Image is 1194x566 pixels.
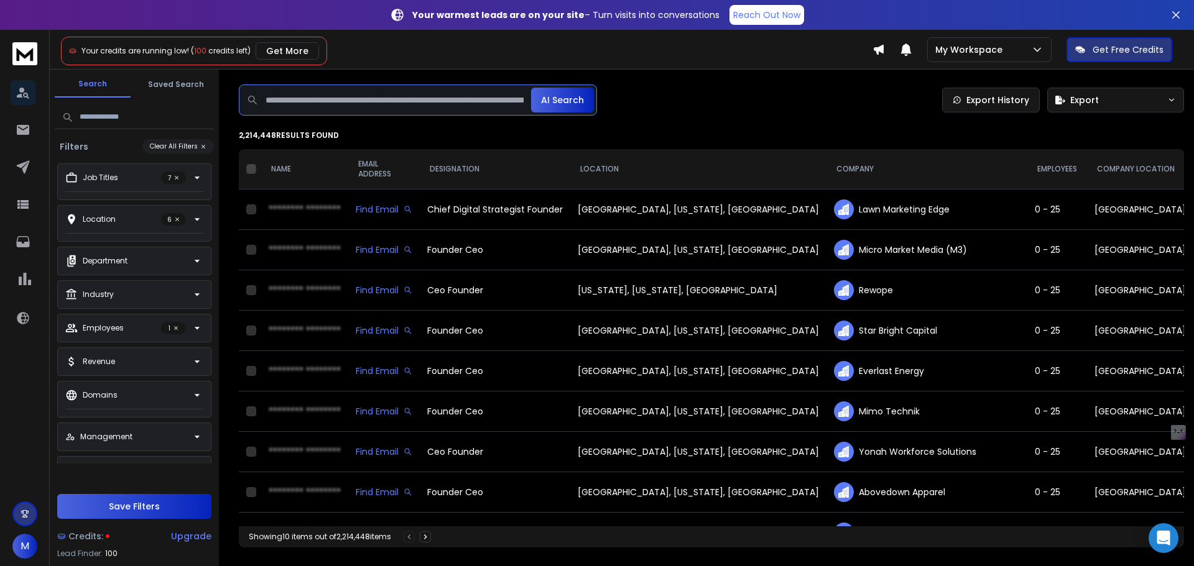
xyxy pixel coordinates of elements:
p: 2,214,448 results found [239,130,1184,140]
p: Management [80,432,132,442]
div: Micro Market Media (M3) [834,240,1020,260]
div: Find Email [356,203,412,216]
p: Job Titles [83,173,118,183]
td: Ceo Founder [420,270,570,311]
div: Yonah Workforce Solutions [834,442,1020,462]
div: Rewope [834,280,1020,300]
td: [GEOGRAPHIC_DATA], [US_STATE], [GEOGRAPHIC_DATA] [570,472,826,513]
td: 0 - 25 [1027,311,1087,351]
button: Saved Search [138,72,214,97]
span: Your credits are running low! [81,45,189,56]
p: Revenue [83,357,115,367]
td: [US_STATE], [US_STATE], [GEOGRAPHIC_DATA] [570,270,826,311]
a: Reach Out Now [729,5,804,25]
span: ( credits left) [191,45,251,56]
p: Get Free Credits [1093,43,1164,56]
td: [GEOGRAPHIC_DATA], [US_STATE], [GEOGRAPHIC_DATA] [570,432,826,472]
div: Find Email [356,324,412,337]
th: LOCATION [570,149,826,189]
div: Find Email [356,244,412,256]
button: AI Search [531,88,594,112]
span: Credits: [68,530,103,542]
td: 0 - 25 [1027,230,1087,270]
th: DESIGNATION [420,149,570,189]
td: [GEOGRAPHIC_DATA], [US_STATE], [GEOGRAPHIC_DATA] [570,311,826,351]
p: Industry [83,290,114,299]
a: Export History [942,88,1040,112]
p: 1 [161,322,186,334]
p: 7 [161,171,186,184]
p: Location [83,214,116,224]
td: 0 - 25 [1027,351,1087,391]
td: Founder Ceo [420,311,570,351]
th: COMPANY [826,149,1027,189]
h3: Filters [55,140,93,153]
button: Clear All Filters [142,139,214,153]
div: Everlast Energy [834,361,1020,381]
td: Ceo Founder [420,432,570,472]
p: My Workspace [935,43,1007,56]
strong: Your warmest leads are on your site [412,9,585,21]
button: Save Filters [57,494,211,519]
td: 0 - 25 [1027,432,1087,472]
div: Find Email [356,284,412,296]
div: Find Email [356,445,412,458]
th: EMPLOYEES [1027,149,1087,189]
th: NAME [261,149,348,189]
div: Mimo Technik [834,401,1020,421]
button: Search [55,71,131,98]
td: 0 - 25 [1027,189,1087,230]
td: [GEOGRAPHIC_DATA], [US_STATE], [GEOGRAPHIC_DATA] [570,351,826,391]
td: 0 - 25 [1027,391,1087,432]
td: 0 - 25 [1027,270,1087,311]
p: 6 [161,213,186,226]
p: Department [83,256,127,266]
span: Export [1070,94,1099,106]
div: Lawn Marketing Edge [834,199,1020,219]
td: [GEOGRAPHIC_DATA], [US_STATE], [GEOGRAPHIC_DATA] [570,391,826,432]
div: Find Email [356,405,412,418]
p: Reach Out Now [733,9,800,21]
div: Showing 10 items out of 2,214,448 items [249,532,391,542]
div: Open Intercom Messenger [1149,523,1178,553]
span: 100 [194,45,206,56]
span: 100 [105,549,118,559]
td: Founder Ceo [420,351,570,391]
td: [GEOGRAPHIC_DATA], [US_STATE], [GEOGRAPHIC_DATA] [570,513,826,553]
div: Find Email [356,365,412,377]
p: Domains [83,390,118,400]
td: 0 - 25 [1027,472,1087,513]
div: Star Bright Capital [834,321,1020,340]
p: Employees [83,323,124,333]
p: Lead Finder: [57,549,103,559]
td: Founder Ceo [420,230,570,270]
button: M [12,534,37,559]
div: Cubiq [834,523,1020,542]
div: Abovedown Apparel [834,482,1020,502]
div: Find Email [356,486,412,498]
td: Ceo Founder [420,513,570,553]
div: Upgrade [171,530,211,542]
td: [GEOGRAPHIC_DATA], [US_STATE], [GEOGRAPHIC_DATA] [570,189,826,230]
button: Get More [256,42,319,60]
button: Get Free Credits [1067,37,1172,62]
img: logo [12,42,37,65]
p: – Turn visits into conversations [412,9,720,21]
td: Chief Digital Strategist Founder [420,189,570,230]
td: 0 - 25 [1027,513,1087,553]
td: Founder Ceo [420,472,570,513]
td: [GEOGRAPHIC_DATA], [US_STATE], [GEOGRAPHIC_DATA] [570,230,826,270]
a: Credits:Upgrade [57,524,211,549]
th: EMAIL ADDRESS [348,149,420,189]
td: Founder Ceo [420,391,570,432]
